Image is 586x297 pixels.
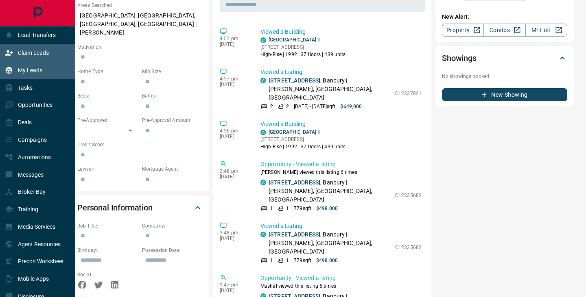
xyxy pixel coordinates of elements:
p: [DATE] [220,174,248,180]
p: Pre-Approved: [77,117,138,124]
button: New Showing [442,88,567,101]
p: New Alert: [442,13,567,21]
p: 1 [286,205,289,212]
p: 1 [286,257,289,264]
p: Birthday: [77,247,138,254]
a: [STREET_ADDRESS] [269,231,320,238]
h2: Personal Information [77,201,153,214]
p: 2 [286,103,289,110]
p: 4:56 pm [220,128,248,134]
p: [DATE] [220,82,248,87]
a: Property [442,24,484,37]
p: 4:57 pm [220,76,248,82]
p: $649,000 [340,103,362,110]
p: 1 [270,205,273,212]
p: High-Rise | 1992 | 37 floors | 439 units [260,51,346,58]
p: 779 sqft [294,257,311,264]
p: Lawyer: [77,165,138,173]
p: Mortgage Agent: [142,165,203,173]
div: condos.ca [260,130,266,135]
a: [STREET_ADDRESS] [269,179,320,186]
p: High-Rise | 1992 | 37 floors | 439 units [260,143,346,150]
a: Mr.Loft [525,24,567,37]
p: Viewed a Building [260,120,422,128]
h2: Showings [442,52,477,65]
p: Possession Date: [142,247,203,254]
p: Job Title: [77,222,138,230]
p: [DATE] [220,236,248,241]
div: Showings [442,48,567,68]
p: [DATE] [220,134,248,139]
p: 3:48 pm [220,168,248,174]
div: condos.ca [260,232,266,237]
p: C12335682 [395,192,422,199]
p: Baths: [142,92,203,100]
p: 4:57 pm [220,36,248,41]
a: [GEOGRAPHIC_DATA] Ⅱ [269,129,320,135]
p: , Banbury | [PERSON_NAME], [GEOGRAPHIC_DATA], [GEOGRAPHIC_DATA] [269,76,391,102]
p: 1 [270,257,273,264]
p: Motivation: [77,43,203,51]
p: Social: [77,271,138,278]
p: Company: [142,222,203,230]
p: Viewed a Listing [260,222,422,230]
p: Pre-Approval Amount: [142,117,203,124]
p: [PERSON_NAME] viewed this listing 6 times [260,169,422,176]
div: condos.ca [260,78,266,83]
p: , Banbury | [PERSON_NAME], [GEOGRAPHIC_DATA], [GEOGRAPHIC_DATA] [269,230,391,256]
p: [DATE] [220,288,248,293]
p: 779 sqft [294,205,311,212]
p: $498,000 [316,205,338,212]
p: [STREET_ADDRESS] [260,43,346,51]
p: [DATE] [220,41,248,47]
a: [GEOGRAPHIC_DATA] Ⅱ [269,37,320,43]
p: $498,000 [316,257,338,264]
div: condos.ca [260,180,266,185]
p: , Banbury | [PERSON_NAME], [GEOGRAPHIC_DATA], [GEOGRAPHIC_DATA] [269,178,391,204]
p: 3:47 pm [220,282,248,288]
p: [DATE] - [DATE] sqft [294,103,335,110]
p: Home Type: [77,68,138,75]
p: Opportunity - Viewed a listing [260,160,422,169]
p: Beds: [77,92,138,100]
p: Min Size: [142,68,203,75]
p: 2 [270,103,273,110]
div: condos.ca [260,37,266,43]
p: Credit Score: [77,141,203,148]
p: Opportunity - Viewed a listing [260,274,422,282]
p: No showings booked [442,73,567,80]
p: Viewed a Building [260,28,422,36]
p: C12335682 [395,244,422,251]
p: C12337821 [395,90,422,97]
a: Condos [483,24,525,37]
p: [STREET_ADDRESS] [260,136,346,143]
p: [GEOGRAPHIC_DATA], [GEOGRAPHIC_DATA], [GEOGRAPHIC_DATA], [GEOGRAPHIC_DATA] | [PERSON_NAME] [77,9,203,39]
p: Areas Searched: [77,2,203,9]
p: 3:48 pm [220,230,248,236]
p: Viewed a Listing [260,68,422,76]
p: Mashal viewed this listing 5 times [260,282,422,290]
div: Personal Information [77,198,203,217]
a: [STREET_ADDRESS] [269,77,320,84]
